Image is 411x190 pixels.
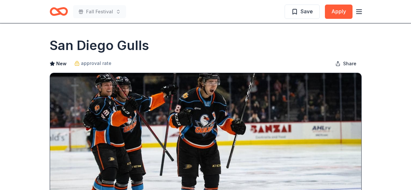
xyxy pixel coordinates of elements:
button: Apply [325,5,353,19]
span: Save [301,7,313,16]
span: approval rate [81,59,111,67]
a: approval rate [74,59,111,67]
span: Fall Festival [86,8,113,16]
button: Save [285,5,320,19]
span: Share [343,60,356,68]
span: New [56,60,67,68]
a: Home [50,4,68,19]
button: Share [330,57,362,70]
h1: San Diego Gulls [50,36,149,55]
button: Fall Festival [73,5,126,18]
